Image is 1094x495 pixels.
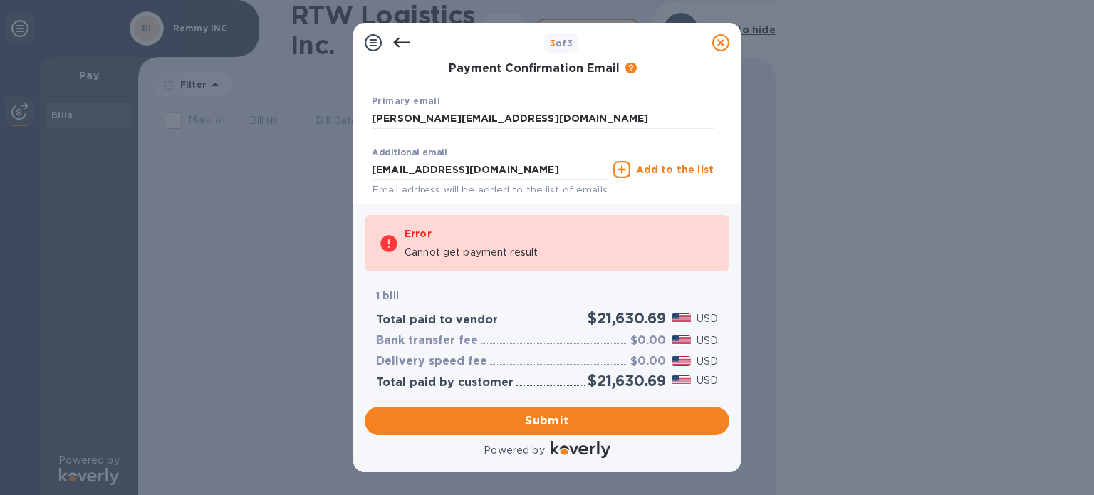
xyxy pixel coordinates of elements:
[376,313,498,327] h3: Total paid to vendor
[372,159,608,180] input: Enter additional email
[697,311,718,326] p: USD
[550,38,573,48] b: of 3
[672,356,691,366] img: USD
[636,164,714,175] u: Add to the list
[372,108,714,130] input: Enter your primary name
[672,375,691,385] img: USD
[550,38,556,48] span: 3
[672,335,691,345] img: USD
[697,354,718,369] p: USD
[484,443,544,458] p: Powered by
[405,245,538,260] p: Cannot get payment result
[588,309,666,327] h2: $21,630.69
[376,334,478,348] h3: Bank transfer fee
[588,372,666,390] h2: $21,630.69
[376,376,514,390] h3: Total paid by customer
[372,182,608,199] p: Email address will be added to the list of emails
[551,441,610,458] img: Logo
[672,313,691,323] img: USD
[449,62,620,75] h3: Payment Confirmation Email
[376,290,399,301] b: 1 bill
[697,333,718,348] p: USD
[365,407,729,435] button: Submit
[376,355,487,368] h3: Delivery speed fee
[376,412,718,429] span: Submit
[405,228,432,239] b: Error
[630,355,666,368] h3: $0.00
[697,373,718,388] p: USD
[372,149,447,157] label: Additional email
[630,334,666,348] h3: $0.00
[372,95,440,106] b: Primary email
